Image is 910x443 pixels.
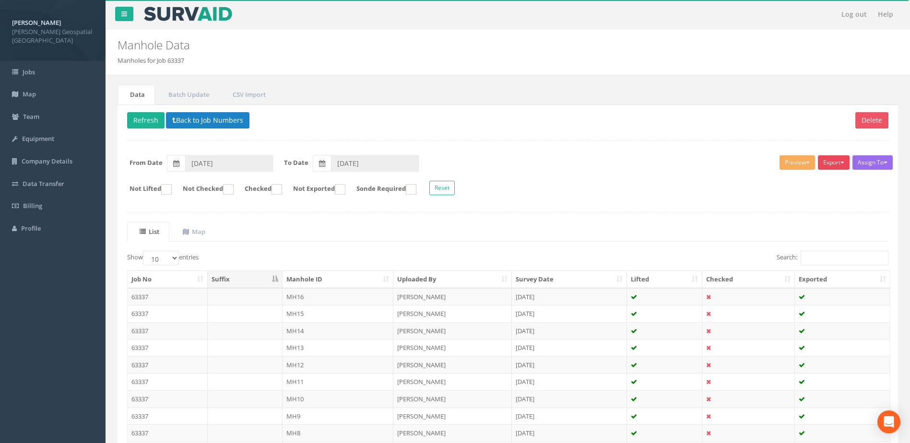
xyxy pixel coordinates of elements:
[801,251,888,265] input: Search:
[393,390,512,408] td: [PERSON_NAME]
[283,390,394,408] td: MH10
[170,222,215,242] a: Map
[128,288,208,305] td: 63337
[127,112,165,128] button: Refresh
[23,90,36,98] span: Map
[283,373,394,390] td: MH11
[23,201,42,210] span: Billing
[120,184,172,195] label: Not Lifted
[627,271,703,288] th: Lifted: activate to sort column ascending
[23,179,64,188] span: Data Transfer
[140,227,159,236] uib-tab-heading: List
[128,424,208,442] td: 63337
[166,112,249,128] button: Back to Job Numbers
[128,356,208,373] td: 63337
[331,155,419,172] input: To Date
[393,356,512,373] td: [PERSON_NAME]
[795,271,890,288] th: Exported: activate to sort column ascending
[393,322,512,339] td: [PERSON_NAME]
[22,157,72,165] span: Company Details
[512,271,627,288] th: Survey Date: activate to sort column ascending
[283,356,394,373] td: MH12
[156,85,219,105] a: Batch Update
[702,271,795,288] th: Checked: activate to sort column ascending
[283,339,394,356] td: MH13
[23,112,39,121] span: Team
[128,322,208,339] td: 63337
[127,222,169,242] a: List
[143,251,179,265] select: Showentries
[877,410,900,433] div: Open Intercom Messenger
[173,184,234,195] label: Not Checked
[852,155,893,170] button: Assign To
[283,322,394,339] td: MH14
[512,356,627,373] td: [DATE]
[220,85,276,105] a: CSV Import
[512,390,627,408] td: [DATE]
[21,224,41,233] span: Profile
[283,424,394,442] td: MH8
[512,373,627,390] td: [DATE]
[12,27,94,45] span: [PERSON_NAME] Geospatial [GEOGRAPHIC_DATA]
[118,39,766,51] h2: Manhole Data
[130,158,163,167] label: From Date
[393,339,512,356] td: [PERSON_NAME]
[512,305,627,322] td: [DATE]
[208,271,283,288] th: Suffix: activate to sort column descending
[393,271,512,288] th: Uploaded By: activate to sort column ascending
[128,271,208,288] th: Job No: activate to sort column ascending
[118,85,155,105] a: Data
[284,184,345,195] label: Not Exported
[512,408,627,425] td: [DATE]
[283,408,394,425] td: MH9
[22,134,54,143] span: Equipment
[128,339,208,356] td: 63337
[128,373,208,390] td: 63337
[12,18,61,27] strong: [PERSON_NAME]
[23,68,35,76] span: Jobs
[127,251,199,265] label: Show entries
[283,288,394,305] td: MH16
[818,155,850,170] button: Export
[283,305,394,322] td: MH15
[128,390,208,408] td: 63337
[855,112,888,128] button: Delete
[284,158,308,167] label: To Date
[128,305,208,322] td: 63337
[512,322,627,339] td: [DATE]
[777,251,888,265] label: Search:
[512,339,627,356] td: [DATE]
[185,155,273,172] input: From Date
[347,184,416,195] label: Sonde Required
[393,373,512,390] td: [PERSON_NAME]
[512,288,627,305] td: [DATE]
[393,424,512,442] td: [PERSON_NAME]
[512,424,627,442] td: [DATE]
[393,288,512,305] td: [PERSON_NAME]
[393,305,512,322] td: [PERSON_NAME]
[429,181,455,195] button: Reset
[12,16,94,45] a: [PERSON_NAME] [PERSON_NAME] Geospatial [GEOGRAPHIC_DATA]
[393,408,512,425] td: [PERSON_NAME]
[128,408,208,425] td: 63337
[235,184,282,195] label: Checked
[183,227,205,236] uib-tab-heading: Map
[118,56,184,65] li: Manholes for Job 63337
[283,271,394,288] th: Manhole ID: activate to sort column ascending
[780,155,815,170] button: Preview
